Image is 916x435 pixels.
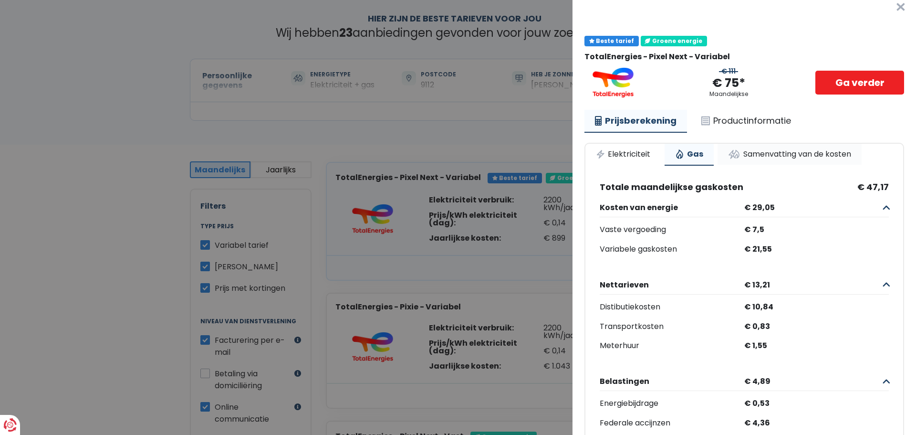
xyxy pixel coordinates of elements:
div: € 21,55 [744,243,889,256]
a: Productinformatie [691,110,801,132]
div: Groene energie [641,36,707,46]
span: Totale maandelijkse gaskosten [600,182,743,192]
div: € 1,55 [744,339,889,353]
div: Federale accijnzen [600,416,744,430]
span: Belastingen [600,377,740,386]
div: € 4,36 [744,416,889,430]
div: € 111 [719,67,738,75]
button: Kosten van energie € 29,05 [600,198,889,217]
div: TotalEnergies - Pixel Next - Variabel [584,52,904,61]
div: Distibutiekosten [600,300,744,314]
div: € 10,84 [744,300,889,314]
div: Vaste vergoeding [600,223,744,237]
a: Ga verder [815,71,904,95]
div: Beste tarief [584,36,639,46]
img: TotalEnergies [584,67,642,98]
span: € 13,21 [740,280,881,289]
div: € 7,5 [744,223,889,237]
span: € 29,05 [740,203,881,212]
div: € 75* [712,75,745,91]
a: Elektriciteit [585,144,661,165]
a: Gas [665,144,714,166]
div: € 0,83 [744,320,889,334]
div: Energiebijdrage [600,397,744,411]
a: Prijsberekening [584,110,687,133]
button: Belastingen € 4,89 [600,372,889,391]
div: Meterhuur [600,339,744,353]
div: Transportkosten [600,320,744,334]
div: € 0,53 [744,397,889,411]
span: € 47,17 [857,182,889,192]
div: Maandelijkse [709,91,748,97]
span: € 4,89 [740,377,881,386]
a: Samenvatting van de kosten [718,144,862,165]
div: Variabele gaskosten [600,243,744,256]
button: Nettarieven € 13,21 [600,276,889,295]
span: Nettarieven [600,280,740,289]
span: Kosten van energie [600,203,740,212]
